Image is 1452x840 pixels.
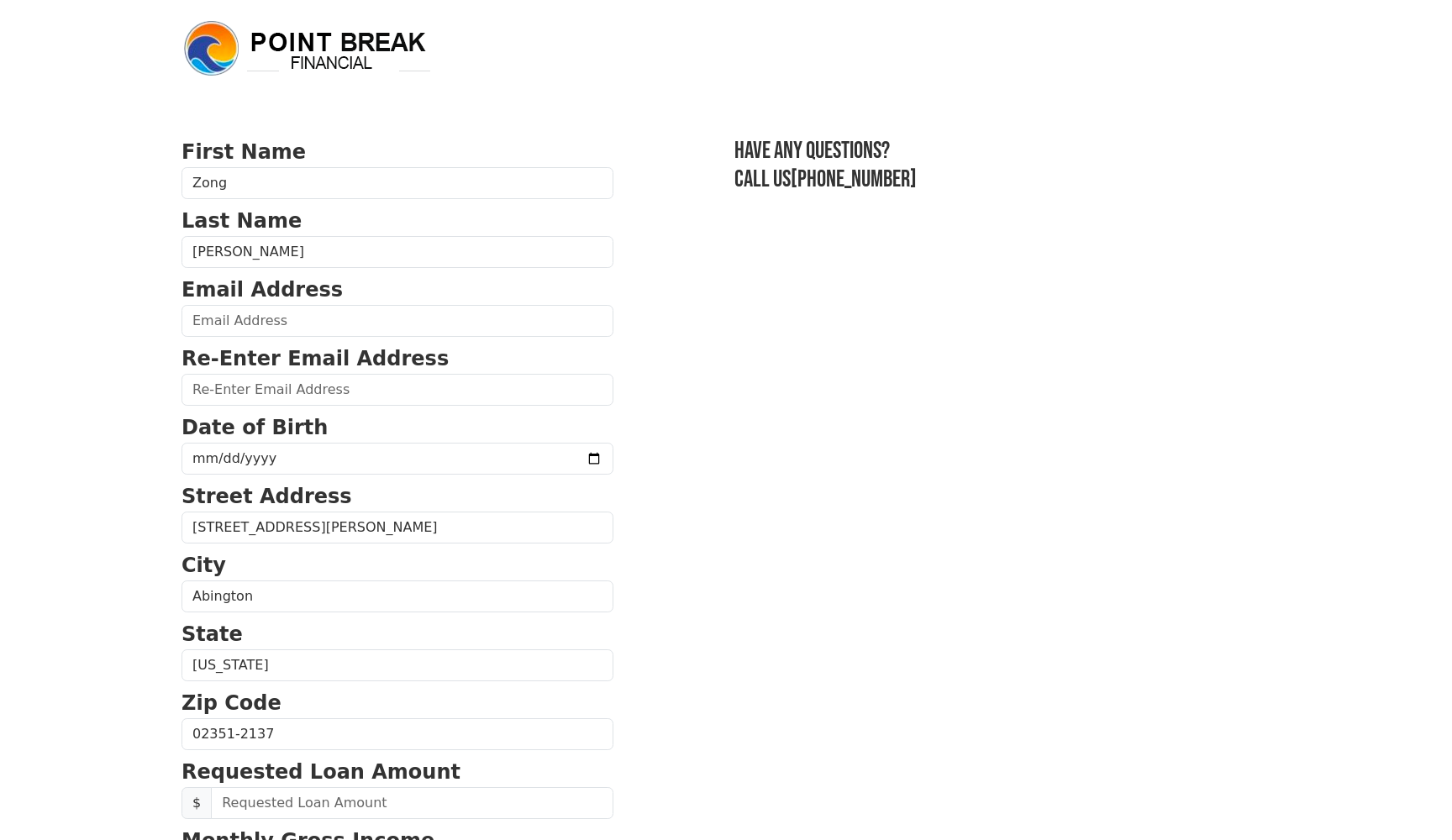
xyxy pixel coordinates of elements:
input: Email Address [181,305,613,337]
strong: Date of Birth [181,416,328,439]
strong: Email Address [181,278,343,302]
img: logo.png [181,18,434,79]
strong: Requested Loan Amount [181,760,460,784]
strong: State [181,622,243,646]
input: City [181,580,613,612]
input: Requested Loan Amount [211,787,613,819]
strong: City [181,554,226,577]
input: Street Address [181,512,613,543]
input: Zip Code [181,718,613,750]
input: First Name [181,167,613,199]
strong: Street Address [181,485,352,508]
a: [PHONE_NUMBER] [791,165,917,193]
input: Last Name [181,236,613,268]
input: Re-Enter Email Address [181,374,613,406]
h3: Have any questions? [734,137,1270,165]
strong: First Name [181,140,306,164]
strong: Last Name [181,209,302,233]
h3: Call us [734,165,1270,194]
span: $ [181,787,212,819]
strong: Zip Code [181,691,281,715]
strong: Re-Enter Email Address [181,347,449,370]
